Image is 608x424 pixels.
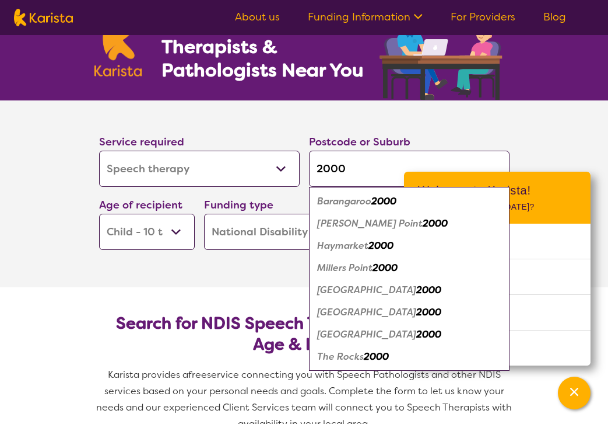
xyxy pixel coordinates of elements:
em: 2000 [371,195,396,207]
span: Karista provides a [108,369,188,381]
button: Channel Menu [558,377,591,409]
label: Postcode or Suburb [309,135,410,149]
label: Service required [99,135,184,149]
div: The Rocks 2000 [315,346,504,368]
img: Karista logo [94,13,142,77]
em: 2000 [372,262,398,274]
em: 2000 [368,239,393,252]
h2: Search for NDIS Speech Therapists by Location, Age & Needs [108,313,500,355]
label: Age of recipient [99,198,182,212]
div: Sydney 2000 [315,301,504,324]
div: Sydney South 2000 [315,324,504,346]
a: Blog [543,10,566,24]
em: 2000 [423,217,448,230]
label: Funding type [204,198,273,212]
em: 2000 [416,306,441,318]
div: Barangaroo 2000 [315,190,504,213]
div: Parliament House 2000 [315,279,504,301]
em: [GEOGRAPHIC_DATA] [317,306,416,318]
h1: Find NDIS Speech Therapists & Pathologists Near You [161,12,377,82]
em: [PERSON_NAME] Point [317,217,423,230]
em: [GEOGRAPHIC_DATA] [317,328,416,340]
div: Dawes Point 2000 [315,213,504,235]
h2: Welcome to Karista! [418,183,577,197]
img: Karista logo [14,9,73,26]
div: Channel Menu [404,172,591,366]
em: 2000 [364,350,389,363]
em: Barangaroo [317,195,371,207]
input: Type [309,151,509,187]
em: [GEOGRAPHIC_DATA] [317,284,416,296]
em: The Rocks [317,350,364,363]
em: 2000 [416,328,441,340]
a: About us [235,10,280,24]
div: Millers Point 2000 [315,257,504,279]
a: For Providers [451,10,515,24]
div: Haymarket 2000 [315,235,504,257]
a: Funding Information [308,10,423,24]
em: Haymarket [317,239,368,252]
span: free [188,369,207,381]
em: Millers Point [317,262,372,274]
em: 2000 [416,284,441,296]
